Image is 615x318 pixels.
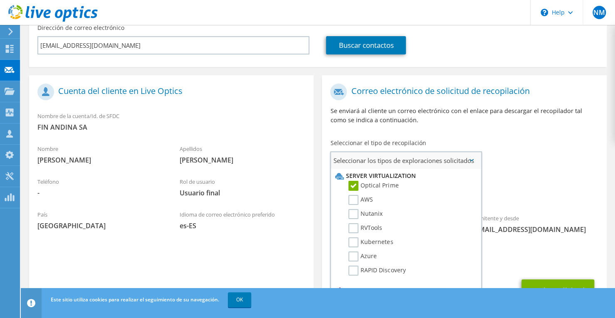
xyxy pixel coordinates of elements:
[322,242,606,271] div: CC y Responder a
[348,223,382,233] label: RVTools
[330,106,598,125] p: Se enviará al cliente un correo electrónico con el enlace para descargar el recopilador tal como ...
[37,24,124,32] label: Dirección de correo electrónico
[37,123,305,132] span: FIN ANDINA SA
[348,181,398,191] label: Optical Prime
[322,172,606,205] div: Recopilaciones solicitadas
[171,140,314,169] div: Apellidos
[348,237,393,247] label: Kubernetes
[348,266,405,276] label: RAPID Discovery
[333,286,476,296] li: Workloads
[180,188,305,197] span: Usuario final
[473,225,598,234] span: [EMAIL_ADDRESS][DOMAIN_NAME]
[180,155,305,165] span: [PERSON_NAME]
[171,206,314,234] div: Idioma de correo electrónico preferido
[331,152,480,169] span: Seleccionar los tipos de exploraciones solicitados
[51,296,219,303] span: Este sitio utiliza cookies para realizar el seguimiento de su navegación.
[29,206,171,234] div: País
[348,251,377,261] label: Azure
[333,171,476,181] li: Server Virtualization
[37,84,301,100] h1: Cuenta del cliente en Live Optics
[348,209,383,219] label: Nutanix
[171,173,314,202] div: Rol de usuario
[37,221,163,230] span: [GEOGRAPHIC_DATA]
[37,155,163,165] span: [PERSON_NAME]
[541,9,548,16] svg: \n
[330,84,594,100] h1: Correo electrónico de solicitud de recopilación
[521,279,594,302] button: Enviar solicitud
[29,173,171,202] div: Teléfono
[29,107,314,136] div: Nombre de la cuenta/Id. de SFDC
[37,188,163,197] span: -
[180,221,305,230] span: es-ES
[348,195,373,205] label: AWS
[322,210,464,238] div: Para
[29,140,171,169] div: Nombre
[330,139,426,147] label: Seleccionar el tipo de recopilación
[464,210,607,238] div: Remitente y desde
[593,6,606,19] span: NM
[228,292,251,307] a: OK
[326,36,406,54] a: Buscar contactos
